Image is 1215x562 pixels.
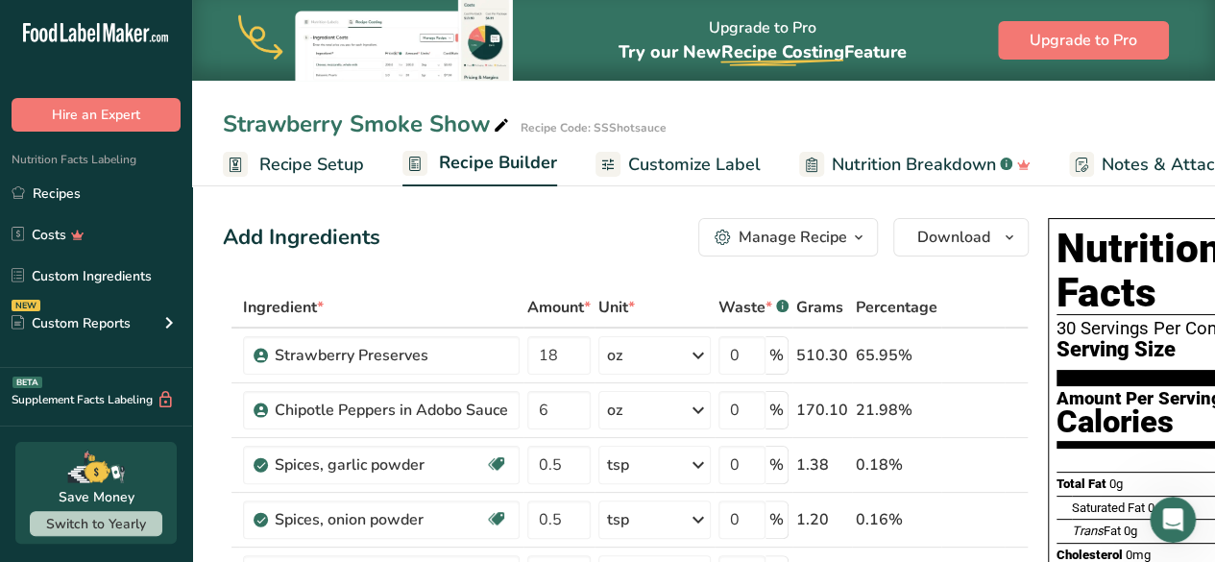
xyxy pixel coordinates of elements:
a: Customize Label [595,143,761,186]
div: oz [607,344,622,367]
span: Recipe Setup [259,152,364,178]
span: Switch to Yearly [46,515,146,533]
div: tsp [607,508,629,531]
span: Total Fat [1057,476,1106,491]
div: Custom Reports [12,313,131,333]
div: 0.16% [856,508,937,531]
a: Nutrition Breakdown [799,143,1031,186]
span: Amount [527,296,591,319]
div: tsp [607,453,629,476]
div: Manage Recipe [739,226,847,249]
button: Download [893,218,1029,257]
span: Cholesterol [1057,548,1123,562]
span: Fat [1072,524,1121,538]
a: Recipe Setup [223,143,364,186]
div: Upgrade to Pro [618,1,906,81]
a: Recipe Builder [402,141,557,187]
span: Grams [796,296,843,319]
span: Serving Size [1057,338,1176,362]
div: oz [607,399,622,422]
button: Upgrade to Pro [998,21,1169,60]
iframe: Intercom live chat [1150,497,1196,543]
div: Chipotle Peppers in Adobo Sauce [275,399,508,422]
div: NEW [12,300,40,311]
div: Save Money [59,487,134,507]
div: BETA [12,377,42,388]
button: Hire an Expert [12,98,181,132]
div: Strawberry Smoke Show [223,107,513,141]
button: Switch to Yearly [30,511,162,536]
div: Spices, garlic powder [275,453,485,476]
span: Upgrade to Pro [1030,29,1137,52]
div: 0.18% [856,453,937,476]
div: Spices, onion powder [275,508,485,531]
span: Percentage [856,296,937,319]
div: 1.38 [796,453,848,476]
div: Recipe Code: SSShotsauce [521,119,667,136]
span: Recipe Builder [439,150,557,176]
span: Ingredient [243,296,324,319]
span: 0g [1124,524,1137,538]
span: Try our New Feature [618,40,906,63]
span: Recipe Costing [720,40,843,63]
button: Manage Recipe [698,218,878,257]
span: Nutrition Breakdown [832,152,996,178]
div: Strawberry Preserves [275,344,508,367]
div: 510.30 [796,344,848,367]
span: Download [917,226,990,249]
div: 21.98% [856,399,937,422]
span: 0g [1148,501,1161,515]
div: 1.20 [796,508,848,531]
span: 0mg [1126,548,1151,562]
span: 0g [1109,476,1123,491]
span: Unit [598,296,635,319]
div: Waste [718,296,789,319]
div: 65.95% [856,344,937,367]
span: Saturated Fat [1072,501,1145,515]
span: Customize Label [628,152,761,178]
div: 170.10 [796,399,848,422]
i: Trans [1072,524,1104,538]
div: Add Ingredients [223,222,380,254]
